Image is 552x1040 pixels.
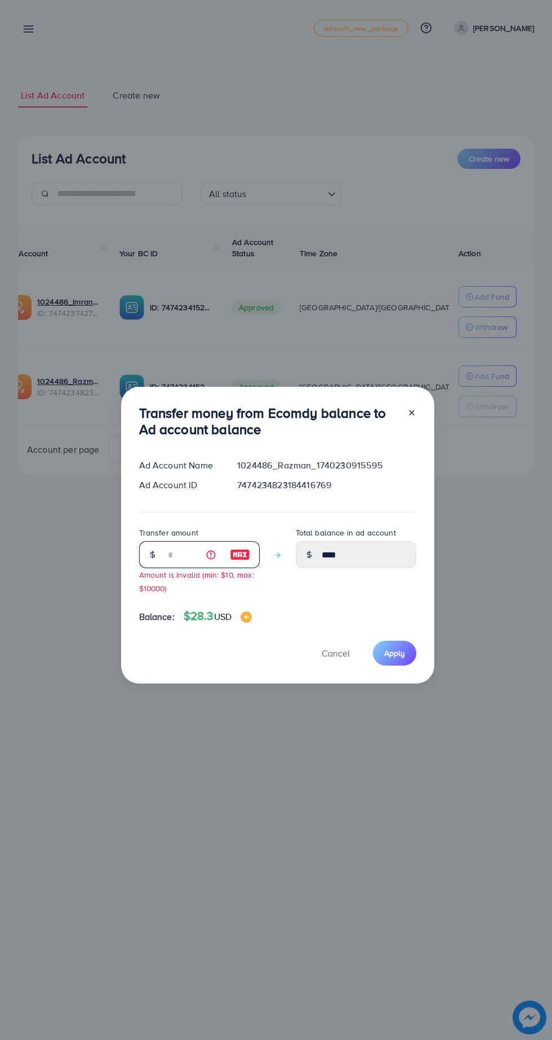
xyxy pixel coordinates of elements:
div: 7474234823184416769 [228,479,425,492]
label: Transfer amount [139,527,198,538]
button: Cancel [308,641,364,665]
small: Amount is invalid (min: $10, max: $10000) [139,569,254,593]
div: Ad Account Name [130,459,229,472]
div: 1024486_Razman_1740230915595 [228,459,425,472]
span: Cancel [322,647,350,659]
h4: $28.3 [184,609,252,623]
img: image [241,611,252,623]
span: Balance: [139,610,175,623]
div: Ad Account ID [130,479,229,492]
label: Total balance in ad account [296,527,396,538]
h3: Transfer money from Ecomdy balance to Ad account balance [139,405,398,438]
img: image [230,548,250,561]
span: USD [214,610,232,623]
button: Apply [373,641,416,665]
span: Apply [384,648,405,659]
